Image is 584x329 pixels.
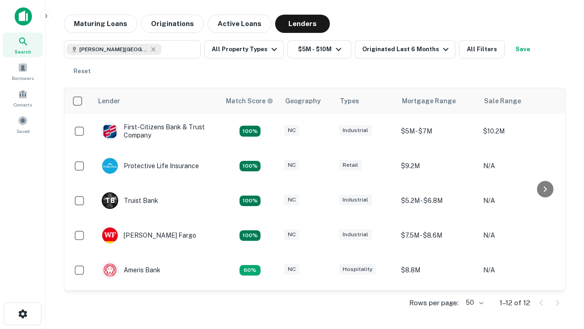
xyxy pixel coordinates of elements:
[3,59,43,84] a: Borrowers
[15,48,31,55] span: Search
[208,15,271,33] button: Active Loans
[479,149,561,183] td: N/A
[479,253,561,287] td: N/A
[280,88,334,114] th: Geography
[226,96,271,106] h6: Match Score
[220,88,280,114] th: Capitalize uses an advanced AI algorithm to match your search with the best lender. The match sco...
[479,218,561,253] td: N/A
[459,40,505,58] button: All Filters
[102,158,118,174] img: picture
[240,196,261,207] div: Matching Properties: 3, hasApolloMatch: undefined
[102,192,158,209] div: Truist Bank
[3,112,43,137] a: Saved
[402,96,456,106] div: Mortgage Range
[396,149,479,183] td: $9.2M
[409,297,459,308] p: Rows per page:
[284,264,299,275] div: NC
[479,114,561,149] td: $10.2M
[340,96,359,106] div: Types
[462,296,485,309] div: 50
[339,264,376,275] div: Hospitality
[3,32,43,57] a: Search
[240,161,261,172] div: Matching Properties: 2, hasApolloMatch: undefined
[105,196,115,206] p: T B
[204,40,284,58] button: All Property Types
[16,127,30,135] span: Saved
[339,229,372,240] div: Industrial
[484,96,521,106] div: Sale Range
[396,88,479,114] th: Mortgage Range
[284,125,299,136] div: NC
[98,96,120,106] div: Lender
[141,15,204,33] button: Originations
[285,96,321,106] div: Geography
[102,262,161,278] div: Ameris Bank
[93,88,220,114] th: Lender
[396,253,479,287] td: $8.8M
[339,160,362,170] div: Retail
[226,96,273,106] div: Capitalize uses an advanced AI algorithm to match your search with the best lender. The match sco...
[284,160,299,170] div: NC
[334,88,396,114] th: Types
[500,297,530,308] p: 1–12 of 12
[15,7,32,26] img: capitalize-icon.png
[68,62,97,80] button: Reset
[479,88,561,114] th: Sale Range
[508,40,537,58] button: Save your search to get updates of matches that match your search criteria.
[102,158,199,174] div: Protective Life Insurance
[12,74,34,82] span: Borrowers
[479,183,561,218] td: N/A
[102,123,211,139] div: First-citizens Bank & Trust Company
[396,183,479,218] td: $5.2M - $6.8M
[396,114,479,149] td: $5M - $7M
[284,229,299,240] div: NC
[355,40,455,58] button: Originated Last 6 Months
[240,126,261,137] div: Matching Properties: 2, hasApolloMatch: undefined
[339,125,372,136] div: Industrial
[479,287,561,322] td: N/A
[64,15,137,33] button: Maturing Loans
[102,227,196,244] div: [PERSON_NAME] Fargo
[102,262,118,278] img: picture
[79,45,148,53] span: [PERSON_NAME][GEOGRAPHIC_DATA], [GEOGRAPHIC_DATA]
[396,287,479,322] td: $9.2M
[287,40,351,58] button: $5M - $10M
[339,195,372,205] div: Industrial
[538,227,584,271] iframe: Chat Widget
[14,101,32,108] span: Contacts
[102,228,118,243] img: picture
[240,265,261,276] div: Matching Properties: 1, hasApolloMatch: undefined
[396,218,479,253] td: $7.5M - $8.6M
[240,230,261,241] div: Matching Properties: 2, hasApolloMatch: undefined
[102,123,118,139] img: picture
[284,195,299,205] div: NC
[275,15,330,33] button: Lenders
[3,85,43,110] a: Contacts
[362,44,451,55] div: Originated Last 6 Months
